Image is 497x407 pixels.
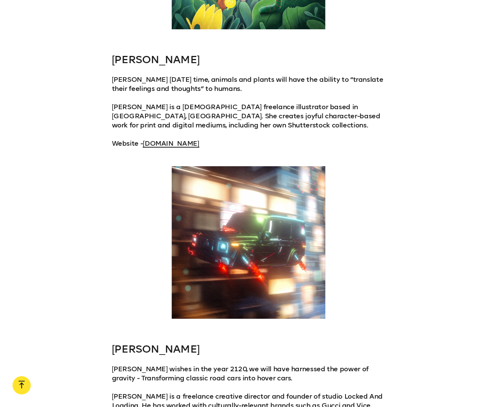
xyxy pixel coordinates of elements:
[112,364,385,383] p: [PERSON_NAME] wishes in the year 2120, we will have harnessed the power of gravity - Transforming...
[112,54,385,66] h3: [PERSON_NAME]
[112,75,385,93] p: [PERSON_NAME] [DATE] time, animals and plants will have the ability to “translate their feelings ...
[112,343,385,355] h3: [PERSON_NAME]
[112,102,385,130] p: [PERSON_NAME] is a [DEMOGRAPHIC_DATA] freelance illustrator based in [GEOGRAPHIC_DATA], [GEOGRAPH...
[112,139,385,148] p: Website -
[143,139,199,148] a: [DOMAIN_NAME]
